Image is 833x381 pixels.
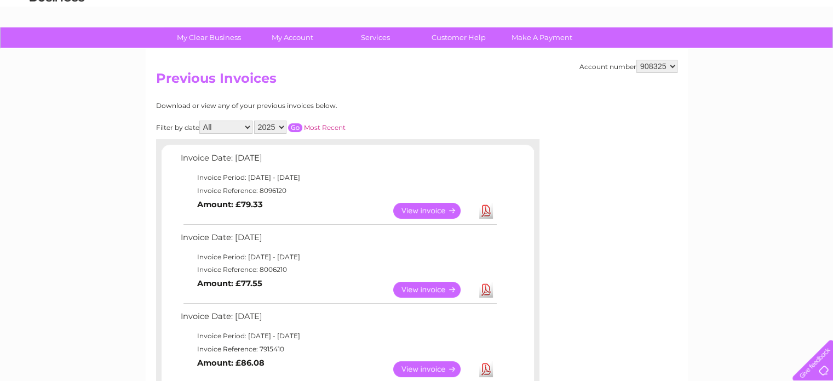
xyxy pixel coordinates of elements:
[156,121,444,134] div: Filter by date
[29,29,85,62] img: logo.png
[479,203,493,219] a: Download
[178,171,498,184] td: Invoice Period: [DATE] - [DATE]
[330,27,421,48] a: Services
[197,278,262,288] b: Amount: £77.55
[797,47,823,55] a: Log out
[178,151,498,171] td: Invoice Date: [DATE]
[479,361,493,377] a: Download
[413,27,504,48] a: Customer Help
[197,358,265,368] b: Amount: £86.08
[760,47,787,55] a: Contact
[164,27,254,48] a: My Clear Business
[640,47,661,55] a: Water
[698,47,731,55] a: Telecoms
[497,27,587,48] a: Make A Payment
[579,60,677,73] div: Account number
[178,309,498,329] td: Invoice Date: [DATE]
[178,263,498,276] td: Invoice Reference: 8006210
[156,102,444,110] div: Download or view any of your previous invoices below.
[304,123,346,132] a: Most Recent
[247,27,337,48] a: My Account
[393,282,474,298] a: View
[178,184,498,197] td: Invoice Reference: 8096120
[158,6,676,53] div: Clear Business is a trading name of Verastar Limited (registered in [GEOGRAPHIC_DATA] No. 3667643...
[668,47,692,55] a: Energy
[479,282,493,298] a: Download
[156,71,677,92] h2: Previous Invoices
[738,47,754,55] a: Blog
[627,5,702,19] a: 0333 014 3131
[393,203,474,219] a: View
[197,200,263,209] b: Amount: £79.33
[178,251,498,264] td: Invoice Period: [DATE] - [DATE]
[178,329,498,343] td: Invoice Period: [DATE] - [DATE]
[393,361,474,377] a: View
[178,230,498,251] td: Invoice Date: [DATE]
[178,343,498,356] td: Invoice Reference: 7915410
